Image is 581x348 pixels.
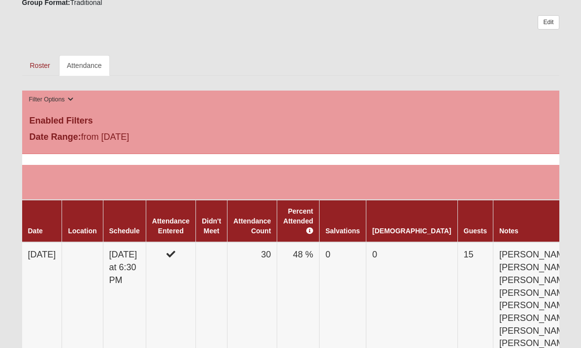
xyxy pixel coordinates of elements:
a: Attendance Count [233,217,271,235]
a: Location [68,227,97,235]
label: Date Range: [30,130,81,144]
a: Attendance [59,55,110,76]
a: Edit [538,15,559,30]
th: Salvations [320,200,366,242]
th: Guests [457,200,493,242]
a: Roster [22,55,58,76]
th: [DEMOGRAPHIC_DATA] [366,200,457,242]
a: Date [28,227,43,235]
a: Percent Attended [283,207,313,235]
h4: Enabled Filters [30,116,552,127]
div: from [DATE] [22,130,201,146]
a: Didn't Meet [202,217,221,235]
button: Filter Options [26,95,77,105]
a: Attendance Entered [152,217,190,235]
a: Notes [499,227,518,235]
a: Schedule [109,227,140,235]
